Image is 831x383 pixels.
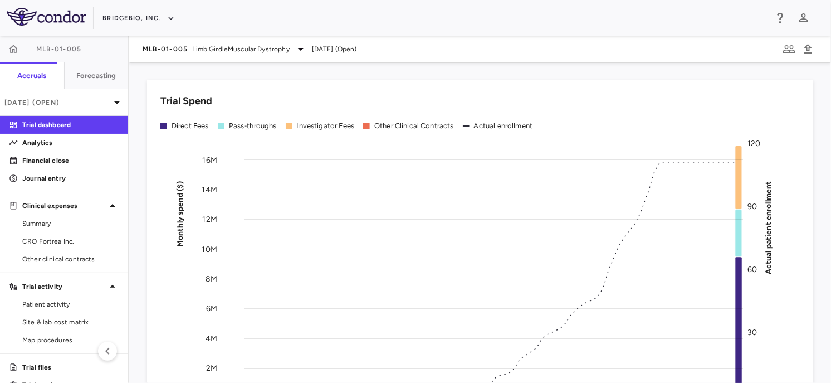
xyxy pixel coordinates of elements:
[22,254,119,264] span: Other clinical contracts
[22,201,106,211] p: Clinical expenses
[22,362,119,372] p: Trial files
[143,45,188,54] span: MLB-01-005
[22,156,119,166] p: Financial close
[747,201,757,211] tspan: 90
[22,282,106,292] p: Trial activity
[312,44,357,54] span: [DATE] (Open)
[22,335,119,345] span: Map procedures
[102,9,175,27] button: BridgeBio, Inc.
[22,317,119,327] span: Site & lab cost matrix
[22,120,119,130] p: Trial dashboard
[474,121,533,131] div: Actual enrollment
[747,139,760,148] tspan: 120
[747,327,757,337] tspan: 30
[22,219,119,229] span: Summary
[175,181,185,247] tspan: Monthly spend ($)
[203,215,217,224] tspan: 12M
[764,181,773,274] tspan: Actual patient enrollment
[17,71,46,81] h6: Accruals
[206,363,217,373] tspan: 2M
[22,173,119,183] p: Journal entry
[206,304,217,313] tspan: 6M
[229,121,277,131] div: Pass-throughs
[160,94,212,109] h6: Trial Spend
[22,236,119,246] span: CRO Fortrea Inc.
[747,264,757,274] tspan: 60
[22,299,119,309] span: Patient activity
[36,45,82,54] span: MLB-01-005
[7,8,86,26] img: logo-full-SnFGN8VE.png
[172,121,209,131] div: Direct Fees
[22,138,119,148] p: Analytics
[203,155,217,164] tspan: 16M
[374,121,454,131] div: Other Clinical Contracts
[193,44,290,54] span: Limb GirdleMuscular Dystrophy
[206,274,217,284] tspan: 8M
[76,71,116,81] h6: Forecasting
[202,185,217,195] tspan: 14M
[206,333,217,343] tspan: 4M
[297,121,355,131] div: Investigator Fees
[4,98,110,108] p: [DATE] (Open)
[202,244,217,254] tspan: 10M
